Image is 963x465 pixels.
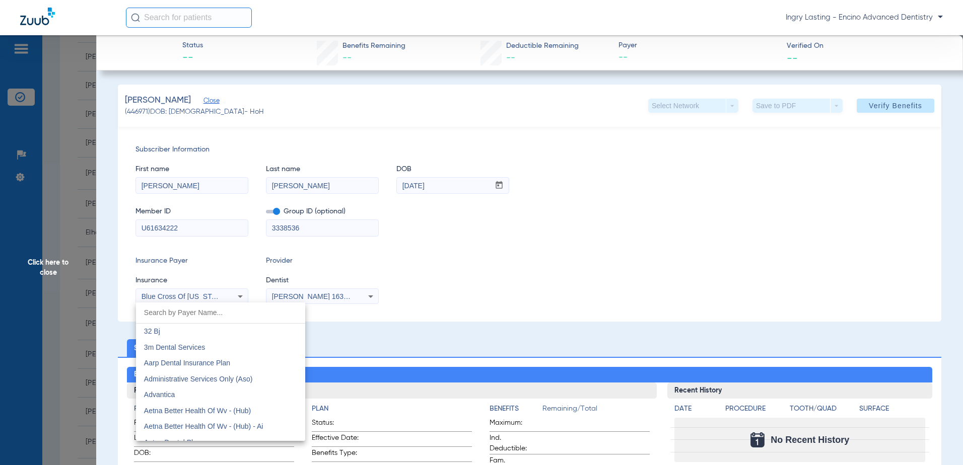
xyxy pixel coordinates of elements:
[144,422,263,430] span: Aetna Better Health Of Wv - (Hub) - Ai
[144,438,204,446] span: Aetna Dental Plans
[144,327,160,335] span: 32 Bj
[144,343,205,351] span: 3m Dental Services
[913,417,963,465] iframe: Chat Widget
[144,391,175,399] span: Advantica
[144,359,230,367] span: Aarp Dental Insurance Plan
[144,375,253,383] span: Administrative Services Only (Aso)
[136,302,305,323] input: dropdown search
[144,407,251,415] span: Aetna Better Health Of Wv - (Hub)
